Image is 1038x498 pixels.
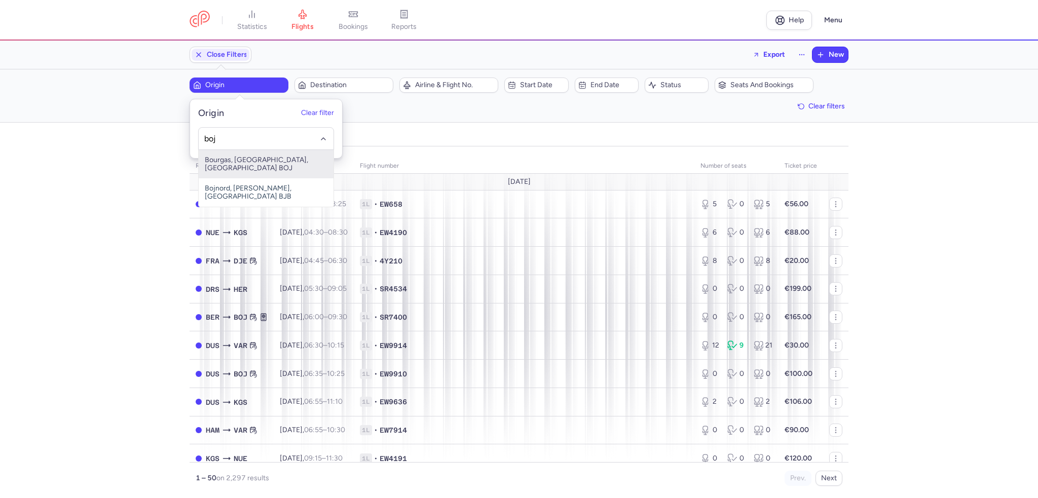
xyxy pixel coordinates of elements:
[206,255,219,266] span: FRA
[380,397,407,407] span: EW9636
[205,81,285,89] span: Origin
[327,369,345,378] time: 10:25
[700,284,719,294] div: 0
[590,81,635,89] span: End date
[700,312,719,322] div: 0
[700,340,719,351] div: 12
[754,340,772,351] div: 21
[715,78,813,93] button: Seats and bookings
[360,199,372,209] span: 1L
[785,471,811,486] button: Prev.
[280,313,347,321] span: [DATE],
[234,397,247,408] span: KGS
[829,51,844,59] span: New
[280,426,345,434] span: [DATE],
[304,454,322,463] time: 09:15
[190,78,288,93] button: Origin
[380,453,407,464] span: EW4191
[234,340,247,351] span: VAR
[700,199,719,209] div: 5
[808,102,845,110] span: Clear filters
[234,453,247,464] span: NUE
[327,397,343,406] time: 11:10
[304,369,345,378] span: –
[754,312,772,322] div: 0
[380,312,407,322] span: SR7400
[746,47,792,63] button: Export
[380,340,407,351] span: EW9914
[785,369,812,378] strong: €100.00
[763,51,785,58] span: Export
[206,397,219,408] span: DUS
[700,227,719,238] div: 6
[206,312,219,323] span: BER
[694,159,778,174] th: number of seats
[660,81,705,89] span: Status
[727,425,746,435] div: 0
[304,341,344,350] span: –
[778,159,823,174] th: Ticket price
[380,227,407,238] span: EW4190
[727,453,746,464] div: 0
[785,454,812,463] strong: €120.00
[754,284,772,294] div: 0
[204,133,328,144] input: -searchbox
[190,47,251,62] button: Close Filters
[304,426,323,434] time: 06:55
[206,368,219,379] span: DUS
[374,199,378,209] span: •
[700,369,719,379] div: 0
[754,199,772,209] div: 5
[727,227,746,238] div: 0
[291,22,314,31] span: flights
[360,425,372,435] span: 1L
[280,369,345,378] span: [DATE],
[190,11,210,29] a: CitizenPlane red outlined logo
[327,426,345,434] time: 10:30
[727,340,746,351] div: 9
[785,313,811,321] strong: €165.00
[326,454,343,463] time: 11:30
[280,454,343,463] span: [DATE],
[207,51,247,59] span: Close Filters
[227,9,277,31] a: statistics
[328,9,379,31] a: bookings
[280,397,343,406] span: [DATE],
[391,22,417,31] span: reports
[304,313,347,321] span: –
[700,425,719,435] div: 0
[374,453,378,464] span: •
[304,256,347,265] span: –
[304,284,323,293] time: 05:30
[789,16,804,24] span: Help
[237,22,267,31] span: statistics
[234,368,247,379] span: BOJ
[206,425,219,436] span: HAM
[206,340,219,351] span: DUS
[327,200,346,208] time: 08:25
[190,159,274,174] th: route
[575,78,639,93] button: End date
[730,81,810,89] span: Seats and bookings
[754,425,772,435] div: 0
[399,78,498,93] button: Airline & Flight No.
[360,284,372,294] span: 1L
[818,11,848,30] button: Menu
[234,425,247,436] span: VAR
[304,313,324,321] time: 06:00
[785,284,811,293] strong: €199.00
[785,397,812,406] strong: €106.00
[304,341,323,350] time: 06:30
[766,11,812,30] a: Help
[754,227,772,238] div: 6
[294,78,393,93] button: Destination
[304,397,343,406] span: –
[374,340,378,351] span: •
[301,109,334,117] button: Clear filter
[339,22,368,31] span: bookings
[727,397,746,407] div: 0
[645,78,709,93] button: Status
[280,341,344,350] span: [DATE],
[727,284,746,294] div: 0
[700,397,719,407] div: 2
